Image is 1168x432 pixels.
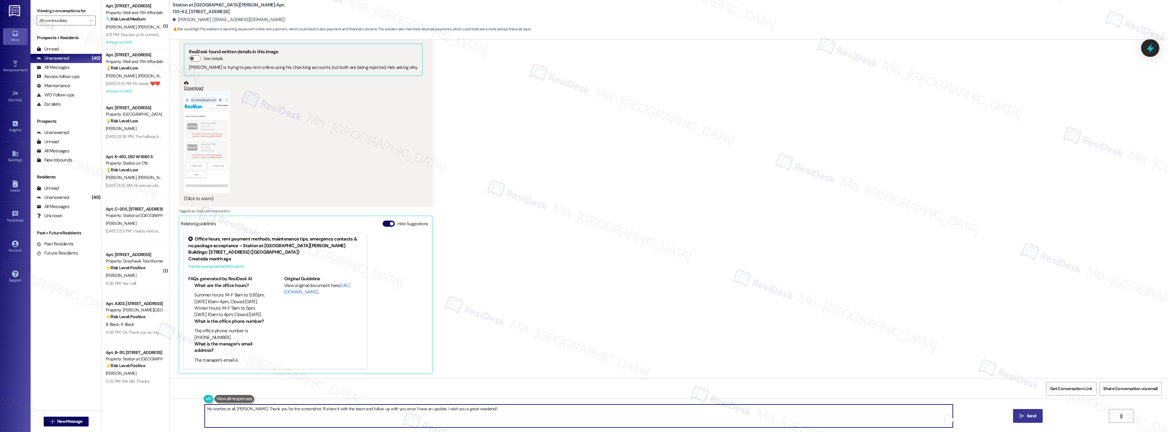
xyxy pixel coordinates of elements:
[3,269,28,285] a: Support
[106,258,162,264] div: Property: Greyhawk Townhomes
[3,88,28,105] a: Site Visit •
[3,148,28,165] a: Buildings
[37,6,96,16] label: Viewing conversations for
[37,101,61,107] div: Escalate
[181,221,216,229] div: Related guidelines
[105,88,163,95] div: Archived on [DATE]
[284,282,363,296] div: View original document here
[37,46,59,52] div: Unread
[397,221,428,227] label: Hide Suggestions
[37,213,63,219] div: Unknown
[188,276,252,282] b: FAQs generated by ResiDesk AI
[173,26,531,32] span: : The resident is reporting issues with online rent payment, which could lead to late payment and...
[184,196,422,202] div: (Click to zoom)
[106,356,162,362] div: Property: Station at [GEOGRAPHIC_DATA][PERSON_NAME]
[1027,413,1036,419] span: Send
[284,276,320,282] b: Original Guideline
[44,417,89,426] button: New Message
[106,167,138,173] strong: 💡 Risk Level: Low
[194,357,267,370] li: The manager's email is [EMAIL_ADDRESS][DOMAIN_NAME].
[106,265,145,270] strong: 🌟 Risk Level: Positive
[37,64,69,71] div: All Messages
[106,73,138,79] span: [PERSON_NAME]
[106,322,121,327] span: B. Black
[188,263,362,270] div: Portfolio level guideline ( 68 % match)
[194,292,267,318] li: Summer hours: M-F 9am to 5:30pm, [DATE] 10am-4pm, Closed [DATE]. Winter hours: M-F 9am to 5pm, [D...
[106,24,138,30] span: [PERSON_NAME]
[188,256,362,262] div: Created a month ago
[106,371,136,376] span: [PERSON_NAME]
[50,419,55,424] i: 
[1013,409,1043,423] button: Send
[184,80,422,91] a: Download
[106,330,167,335] div: 5:38 PM: Ok Thank you so much! :)
[106,349,162,356] div: Apt. B~311, [STREET_ADDRESS]
[37,148,69,154] div: All Messages
[173,17,285,23] div: [PERSON_NAME]. ([EMAIL_ADDRESS][DOMAIN_NAME])
[106,81,160,86] div: [DATE] 5:13 PM: I'm ready ❤️❤️
[106,273,136,278] span: [PERSON_NAME]
[37,203,69,210] div: All Messages
[106,251,162,258] div: Apt. [STREET_ADDRESS]
[194,341,267,354] li: What is the manager's email address?
[284,282,350,295] a: [URL][DOMAIN_NAME]…
[37,55,69,61] div: Unanswered
[106,281,136,286] div: 6:26 PM: Yes I will
[37,157,72,163] div: New Inbounds
[189,49,278,55] b: ResiDesk found written details in this image
[194,282,267,289] li: What are the office hours?
[106,307,162,313] div: Property: [PERSON_NAME][GEOGRAPHIC_DATA]
[105,39,163,46] div: Archived on [DATE]
[138,73,169,79] span: [PERSON_NAME]
[197,208,230,214] span: Bad communication
[3,179,28,195] a: Leads
[1100,382,1162,396] button: Share Conversation via email
[37,83,70,89] div: Maintenance
[189,64,417,71] div: [PERSON_NAME] is trying to pay rent online using his checking accounts, but both are being reject...
[3,239,28,255] a: Account
[31,230,102,236] div: Past + Future Residents
[106,52,162,58] div: Apt. [STREET_ADDRESS]
[205,404,953,427] textarea: To enrich screen reader interactions, please activate Accessibility in Grammarly extension settings
[37,139,59,145] div: Unread
[1046,382,1096,396] button: Get Conversation Link
[106,58,162,65] div: Property: Wall and 17th Affordable
[106,16,145,22] strong: 🔧 Risk Level: Medium
[204,55,223,62] label: See details
[27,67,28,71] span: •
[106,134,744,139] div: [DATE] 12:39 PM: The hallway's need to be painted brighter it looks gloomy and hang some pictures...
[37,129,69,136] div: Unanswered
[106,32,372,37] div: 4:13 PM: Gracias ya le comunique a [PERSON_NAME] que fue en otro lugar que me chocaron el auto. N...
[138,175,169,180] span: [PERSON_NAME]
[106,378,150,384] div: 5:32 PM: We did. Thanks.
[37,250,78,256] div: Future Residents
[1104,385,1158,392] span: Share Conversation via email
[90,193,102,202] div: (40)
[106,228,200,234] div: [DATE] 1:53 PM: I ready next week after 4pm, any day.
[37,92,74,98] div: WO Follow-ups
[37,185,59,192] div: Unread
[106,160,162,166] div: Property: Station on 17th
[106,221,136,226] span: [PERSON_NAME]
[138,24,172,30] span: [PERSON_NAME] B
[106,206,162,212] div: Apt. C~205, [STREET_ADDRESS]
[106,300,162,307] div: Apt. A303, [STREET_ADDRESS]
[106,111,162,117] div: Property: [GEOGRAPHIC_DATA]
[106,105,162,111] div: Apt. [STREET_ADDRESS]
[106,154,162,160] div: Apt. K~410, 250 W 1680 S
[31,174,102,180] div: Residents
[106,65,138,71] strong: 💡 Risk Level: Low
[89,18,93,23] i: 
[3,118,28,135] a: Insights •
[194,328,267,341] li: The office phone number is [PHONE_NUMBER].
[31,118,102,125] div: Prospects
[22,97,23,101] span: •
[9,5,21,17] img: ResiDesk Logo
[3,28,28,45] a: Inbox
[21,127,22,131] span: •
[37,73,79,80] div: Review follow-ups
[1019,414,1024,419] i: 
[106,126,136,131] span: [PERSON_NAME]
[39,16,86,25] input: All communities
